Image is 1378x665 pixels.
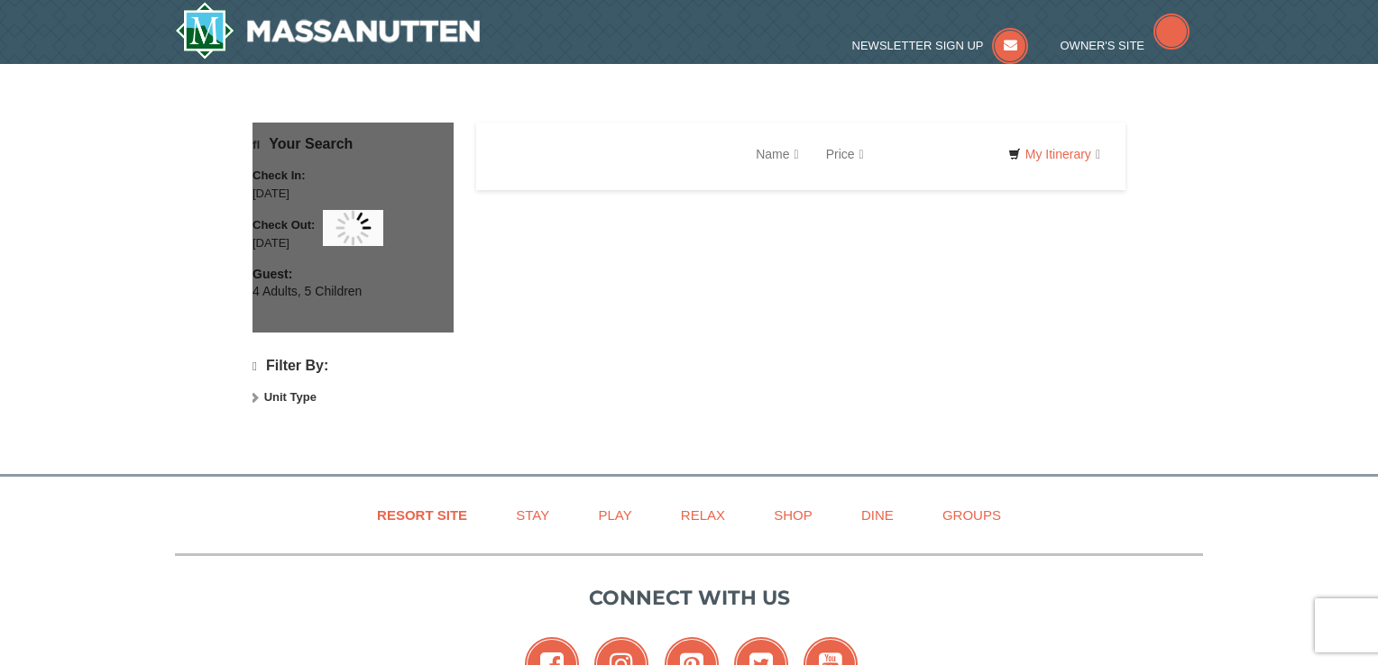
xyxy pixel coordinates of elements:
a: Play [575,495,654,535]
a: Dine [839,495,916,535]
img: wait gif [335,210,372,246]
a: Stay [493,495,572,535]
span: Newsletter Sign Up [852,39,984,52]
a: Newsletter Sign Up [852,39,1029,52]
a: Massanutten Resort [175,2,480,59]
a: Price [813,136,877,172]
a: Relax [658,495,748,535]
img: Massanutten Resort Logo [175,2,480,59]
a: Shop [751,495,835,535]
a: Resort Site [354,495,490,535]
a: My Itinerary [997,141,1112,168]
span: Owner's Site [1061,39,1145,52]
a: Owner's Site [1061,39,1190,52]
p: Connect with us [175,583,1203,613]
h4: Filter By: [253,358,454,375]
a: Groups [920,495,1024,535]
a: Name [742,136,812,172]
strong: Unit Type [264,390,317,404]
